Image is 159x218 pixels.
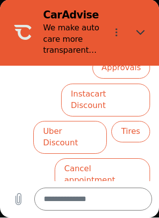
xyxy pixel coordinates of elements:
h2: CarAdvise [43,9,100,22]
button: Tires [111,121,150,143]
button: Close [130,21,153,44]
button: Instacart Discount [61,84,150,117]
button: Cancel appointment [55,159,150,192]
button: Upload file [7,189,30,212]
p: We make auto care more transparent and more trustworthy. [43,23,100,57]
button: Options menu [105,21,128,44]
button: Uber Discount [33,121,107,154]
button: Approvals [92,58,150,79]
